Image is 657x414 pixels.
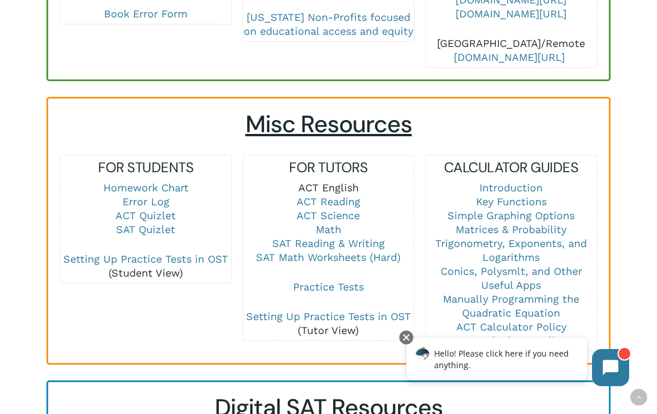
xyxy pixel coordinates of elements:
[297,195,360,208] a: ACT Reading
[256,251,400,263] a: SAT Math Worksheets (Hard)
[394,328,641,398] iframe: Chatbot
[246,109,412,140] span: Misc Resources
[298,181,359,194] a: ACT English
[456,223,566,235] a: Matrices & Probability
[244,11,413,37] a: [US_STATE] Non-Profits focused on educational access and equity
[426,158,597,177] h5: CALCULATOR GUIDES
[443,293,579,319] a: Manually Programming the Quadratic Equation
[293,281,364,293] a: Practice Tests
[115,209,176,221] a: ACT Quizlet
[454,51,565,63] a: [DOMAIN_NAME][URL]
[476,195,547,208] a: Key Functions
[60,158,231,177] h5: FOR STUDENTS
[447,209,575,221] a: Simple Graphing Options
[103,181,189,194] a: Homework Chart
[116,223,175,235] a: SAT Quizlet
[104,8,187,20] a: Book Error Form
[456,8,566,20] a: [DOMAIN_NAME][URL]
[122,195,169,208] a: Error Log
[297,209,360,221] a: ACT Science
[60,252,231,280] p: (Student View)
[272,237,385,249] a: SAT Reading & Writing
[246,310,411,322] a: Setting Up Practice Tests in OST
[316,223,341,235] a: Math
[456,321,566,333] a: ACT Calculator Policy
[63,253,228,265] a: Setting Up Practice Tests in OST
[435,237,587,263] a: Trigonometry, Exponents, and Logarithms
[479,181,543,194] a: Introduction
[243,158,414,177] h5: FOR TUTORS
[243,310,414,337] p: (Tutor View)
[441,265,582,291] a: Conics, Polysmlt, and Other Useful Apps
[426,37,597,64] p: [GEOGRAPHIC_DATA]/Remote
